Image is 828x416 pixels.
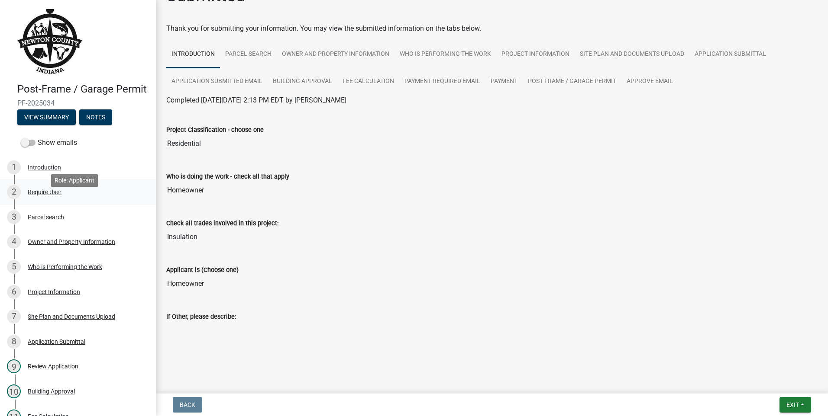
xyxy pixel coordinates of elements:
[496,41,575,68] a: Project Information
[166,127,264,133] label: Project Classification - choose one
[51,174,98,187] div: Role: Applicant
[79,109,112,125] button: Notes
[28,314,115,320] div: Site Plan and Documents Upload
[7,260,21,274] div: 5
[166,41,220,68] a: Introduction
[7,235,21,249] div: 4
[779,397,811,413] button: Exit
[399,68,485,96] a: Payment Required Email
[7,285,21,299] div: 6
[395,41,496,68] a: Who is Performing the Work
[28,164,61,170] div: Introduction
[21,138,77,148] label: Show emails
[220,41,277,68] a: Parcel search
[79,114,112,121] wm-modal-confirm: Notes
[180,401,195,408] span: Back
[17,109,76,125] button: View Summary
[337,68,399,96] a: Fee Calculation
[7,335,21,349] div: 8
[268,68,337,96] a: Building Approval
[485,68,523,96] a: Payment
[277,41,395,68] a: Owner and Property Information
[28,388,75,394] div: Building Approval
[28,239,115,245] div: Owner and Property Information
[166,221,278,227] label: Check all trades involved in this project:
[7,185,21,199] div: 2
[28,339,85,345] div: Application Submittal
[28,214,64,220] div: Parcel search
[28,363,78,369] div: Review Application
[166,314,236,320] label: If Other, please describe:
[28,289,80,295] div: Project Information
[786,401,799,408] span: Exit
[28,264,102,270] div: Who is Performing the Work
[7,310,21,323] div: 7
[7,160,21,174] div: 1
[28,189,61,195] div: Require User
[17,9,82,74] img: Newton County, Indiana
[17,99,139,107] span: PF-2025034
[575,41,689,68] a: Site Plan and Documents Upload
[166,96,346,104] span: Completed [DATE][DATE] 2:13 PM EDT by [PERSON_NAME]
[166,267,239,273] label: Applicant is (Choose one)
[7,359,21,373] div: 9
[166,174,289,180] label: Who is doing the work - check all that apply
[17,114,76,121] wm-modal-confirm: Summary
[7,384,21,398] div: 10
[173,397,202,413] button: Back
[621,68,678,96] a: Approve Email
[523,68,621,96] a: Post Frame / Garage Permit
[166,68,268,96] a: Application Submitted Email
[7,210,21,224] div: 3
[166,23,818,34] div: Thank you for submitting your information. You may view the submitted information on the tabs below.
[17,83,149,96] h4: Post-Frame / Garage Permit
[689,41,771,68] a: Application Submittal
